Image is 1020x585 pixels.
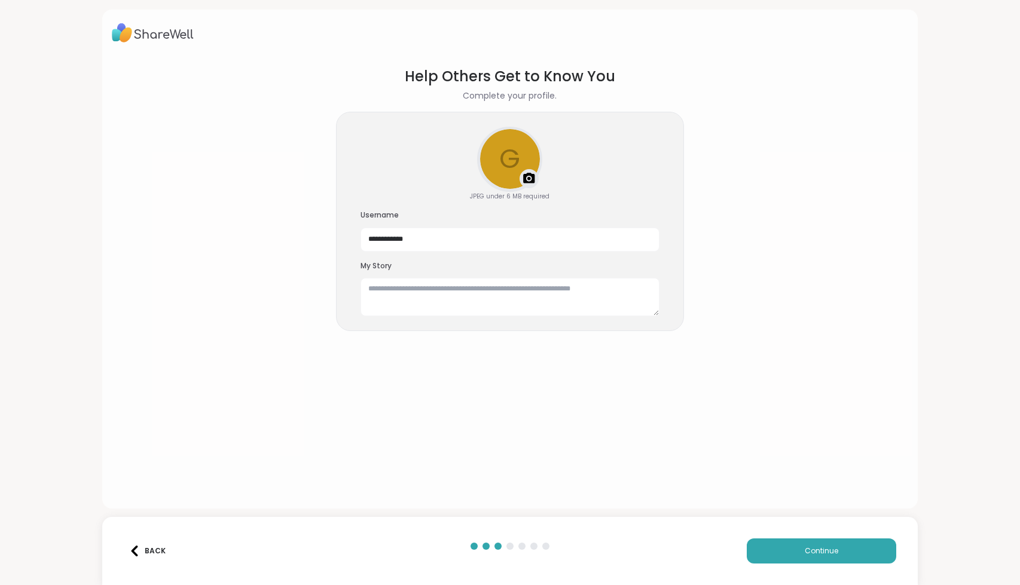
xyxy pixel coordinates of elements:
h3: My Story [361,261,659,271]
button: Back [124,538,172,563]
button: Continue [747,538,896,563]
div: JPEG under 6 MB required [470,192,549,201]
h3: Username [361,210,659,220]
span: Continue [805,546,838,556]
div: Back [129,546,166,556]
h1: Help Others Get to Know You [405,66,615,87]
h2: Complete your profile. [463,90,557,102]
img: ShareWell Logo [112,19,194,47]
